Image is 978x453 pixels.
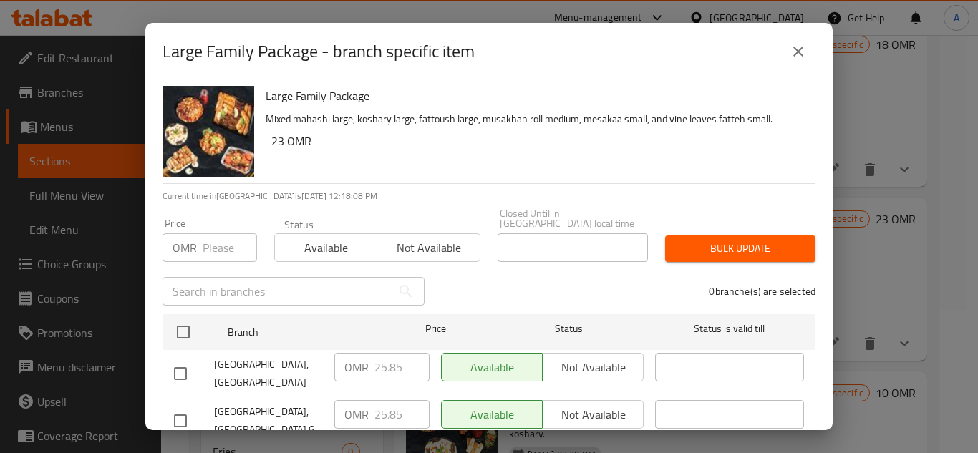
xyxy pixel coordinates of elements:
[781,34,815,69] button: close
[163,40,475,63] h2: Large Family Package - branch specific item
[383,238,474,258] span: Not available
[655,320,804,338] span: Status is valid till
[677,240,804,258] span: Bulk update
[344,359,369,376] p: OMR
[266,86,804,106] h6: Large Family Package
[163,86,254,177] img: Large Family Package
[214,403,323,439] span: [GEOGRAPHIC_DATA], [GEOGRAPHIC_DATA] 6
[228,323,377,341] span: Branch
[709,284,815,298] p: 0 branche(s) are selected
[388,320,483,338] span: Price
[266,110,804,128] p: Mixed mahashi large, koshary large, fattoush large, musakhan roll medium, mesakaa small, and vine...
[377,233,480,262] button: Not available
[203,233,257,262] input: Please enter price
[163,190,815,203] p: Current time in [GEOGRAPHIC_DATA] is [DATE] 12:18:08 PM
[374,353,430,381] input: Please enter price
[173,239,197,256] p: OMR
[374,400,430,429] input: Please enter price
[271,131,804,151] h6: 23 OMR
[344,406,369,423] p: OMR
[274,233,377,262] button: Available
[281,238,372,258] span: Available
[163,277,392,306] input: Search in branches
[214,356,323,391] span: [GEOGRAPHIC_DATA], [GEOGRAPHIC_DATA]
[665,235,815,262] button: Bulk update
[495,320,644,338] span: Status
